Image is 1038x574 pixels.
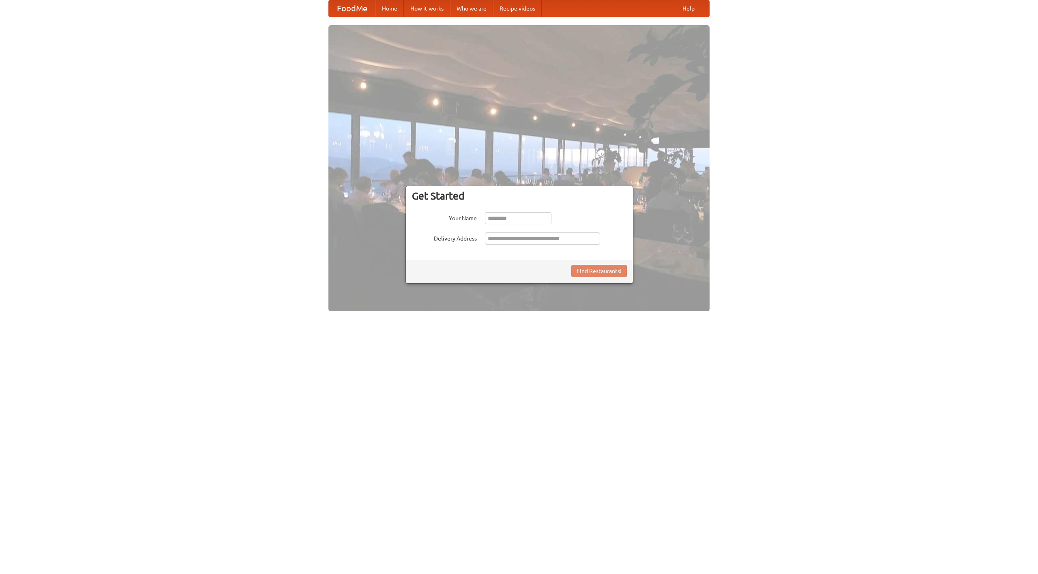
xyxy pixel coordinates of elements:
a: How it works [404,0,450,17]
a: Home [375,0,404,17]
a: Help [676,0,701,17]
label: Delivery Address [412,232,477,243]
a: Recipe videos [493,0,542,17]
a: FoodMe [329,0,375,17]
button: Find Restaurants! [571,265,627,277]
label: Your Name [412,212,477,222]
a: Who we are [450,0,493,17]
h3: Get Started [412,190,627,202]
